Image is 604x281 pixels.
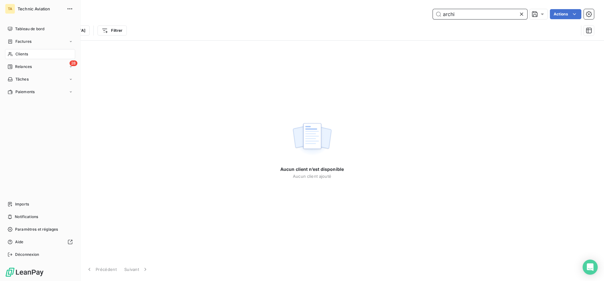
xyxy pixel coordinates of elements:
[15,39,31,44] span: Factures
[15,64,32,70] span: Relances
[15,227,58,232] span: Paramètres et réglages
[5,237,75,247] a: Aide
[5,62,75,72] a: 28Relances
[18,6,63,11] span: Technic Aviation
[5,87,75,97] a: Paiements
[433,9,527,19] input: Rechercher
[98,25,126,36] button: Filtrer
[5,199,75,209] a: Imports
[5,24,75,34] a: Tableau de bord
[293,174,331,179] span: Aucun client ajouté
[280,166,344,172] span: Aucun client n’est disponible
[583,260,598,275] div: Open Intercom Messenger
[15,76,29,82] span: Tâches
[5,4,15,14] div: TA
[550,9,581,19] button: Actions
[5,49,75,59] a: Clients
[70,60,77,66] span: 28
[15,89,35,95] span: Paiements
[15,51,28,57] span: Clients
[5,37,75,47] a: Factures
[120,263,152,276] button: Suivant
[15,214,38,220] span: Notifications
[15,239,24,245] span: Aide
[5,267,44,277] img: Logo LeanPay
[15,201,29,207] span: Imports
[5,74,75,84] a: Tâches
[292,120,332,159] img: empty state
[82,263,120,276] button: Précédent
[15,252,39,257] span: Déconnexion
[5,224,75,234] a: Paramètres et réglages
[15,26,44,32] span: Tableau de bord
